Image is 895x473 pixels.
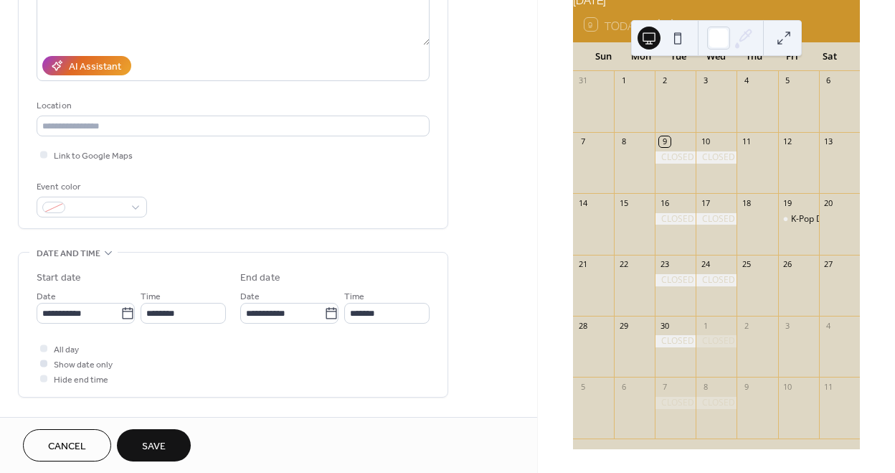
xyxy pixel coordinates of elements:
button: Save [117,429,191,462]
div: 19 [782,197,793,208]
span: All day [54,342,79,357]
div: Mon [622,42,660,71]
div: K-Pop Demon Hunters Sing along and Paint! [778,213,819,225]
span: Link to Google Maps [54,149,133,164]
div: 29 [618,320,629,331]
div: 8 [700,381,711,392]
span: Date [240,289,260,304]
span: Date and time [37,246,100,261]
div: 16 [659,197,670,208]
div: 10 [700,136,711,147]
div: CLOSED STUDIO [655,151,696,164]
div: 23 [659,259,670,270]
div: 10 [782,381,793,392]
div: 12 [782,136,793,147]
div: 31 [577,75,588,86]
div: CLOSED STUDIO [655,274,696,286]
div: CLOSED STUDIO [696,335,737,347]
div: 9 [659,136,670,147]
div: 11 [823,381,834,392]
div: 2 [659,75,670,86]
div: CLOSED STUDIO [696,213,737,225]
div: AI Assistant [69,60,121,75]
div: 17 [700,197,711,208]
div: 2 [741,320,752,331]
span: Show date only [54,357,113,373]
div: 1 [700,320,711,331]
div: 7 [577,136,588,147]
div: Location [37,98,427,113]
span: Date [37,289,56,304]
div: Start date [37,271,81,286]
div: 24 [700,259,711,270]
span: Time [344,289,364,304]
div: CLOSED STUDIO [655,335,696,347]
div: 4 [823,320,834,331]
button: AI Assistant [42,56,131,75]
div: 6 [823,75,834,86]
span: Hide end time [54,373,108,388]
div: 11 [741,136,752,147]
div: 13 [823,136,834,147]
div: 27 [823,259,834,270]
div: 8 [618,136,629,147]
div: Sat [810,42,848,71]
div: Tue [660,42,698,71]
div: 20 [823,197,834,208]
div: CLOSED STUDIO [655,213,696,225]
div: 5 [782,75,793,86]
div: 3 [782,320,793,331]
div: 14 [577,197,588,208]
span: Recurring event [37,415,113,430]
button: Cancel [23,429,111,462]
div: 6 [618,381,629,392]
div: End date [240,271,280,286]
div: Sun [584,42,622,71]
div: CLOSED STUDIO [655,397,696,409]
div: Thu [735,42,773,71]
div: 25 [741,259,752,270]
div: 7 [659,381,670,392]
div: 4 [741,75,752,86]
div: CLOSED STUDIO [696,151,737,164]
div: 28 [577,320,588,331]
div: CLOSED STUDIO [696,274,737,286]
div: Fri [773,42,811,71]
span: Save [142,439,166,454]
div: 21 [577,259,588,270]
div: 3 [700,75,711,86]
div: 22 [618,259,629,270]
div: Event color [37,179,144,195]
div: 9 [741,381,752,392]
div: 30 [659,320,670,331]
div: 5 [577,381,588,392]
div: 15 [618,197,629,208]
div: 1 [618,75,629,86]
div: Wed [698,42,736,71]
div: 18 [741,197,752,208]
span: Time [141,289,161,304]
div: CLOSED STUDIO [696,397,737,409]
div: 26 [782,259,793,270]
span: Cancel [48,439,86,454]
